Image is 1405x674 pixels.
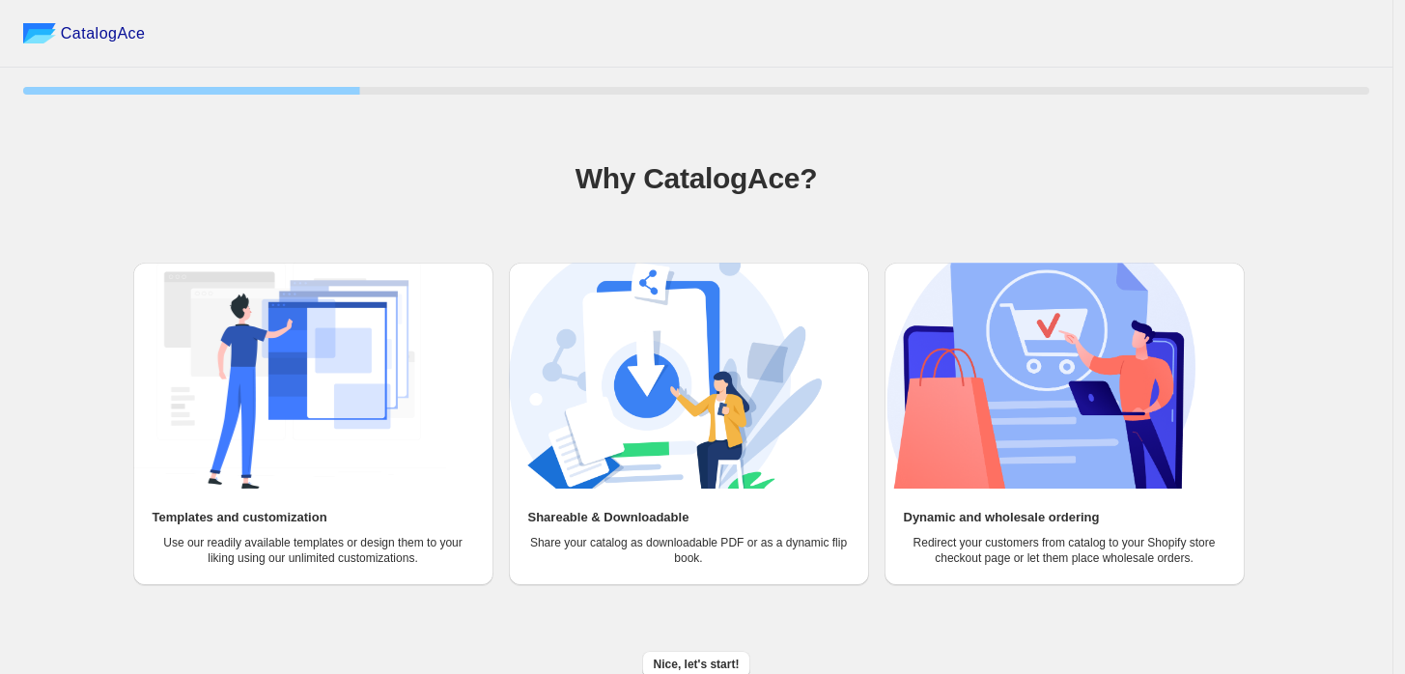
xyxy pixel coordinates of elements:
[23,23,56,43] img: catalog ace
[904,535,1225,566] p: Redirect your customers from catalog to your Shopify store checkout page or let them place wholes...
[509,263,822,489] img: Shareable & Downloadable
[61,24,146,43] span: CatalogAce
[654,657,740,672] span: Nice, let's start!
[23,159,1369,198] h1: Why CatalogAce?
[904,508,1100,527] h2: Dynamic and wholesale ordering
[153,535,474,566] p: Use our readily available templates or design them to your liking using our unlimited customizati...
[153,508,327,527] h2: Templates and customization
[133,263,446,489] img: Templates and customization
[528,535,850,566] p: Share your catalog as downloadable PDF or as a dynamic flip book.
[528,508,689,527] h2: Shareable & Downloadable
[885,263,1197,489] img: Dynamic and wholesale ordering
